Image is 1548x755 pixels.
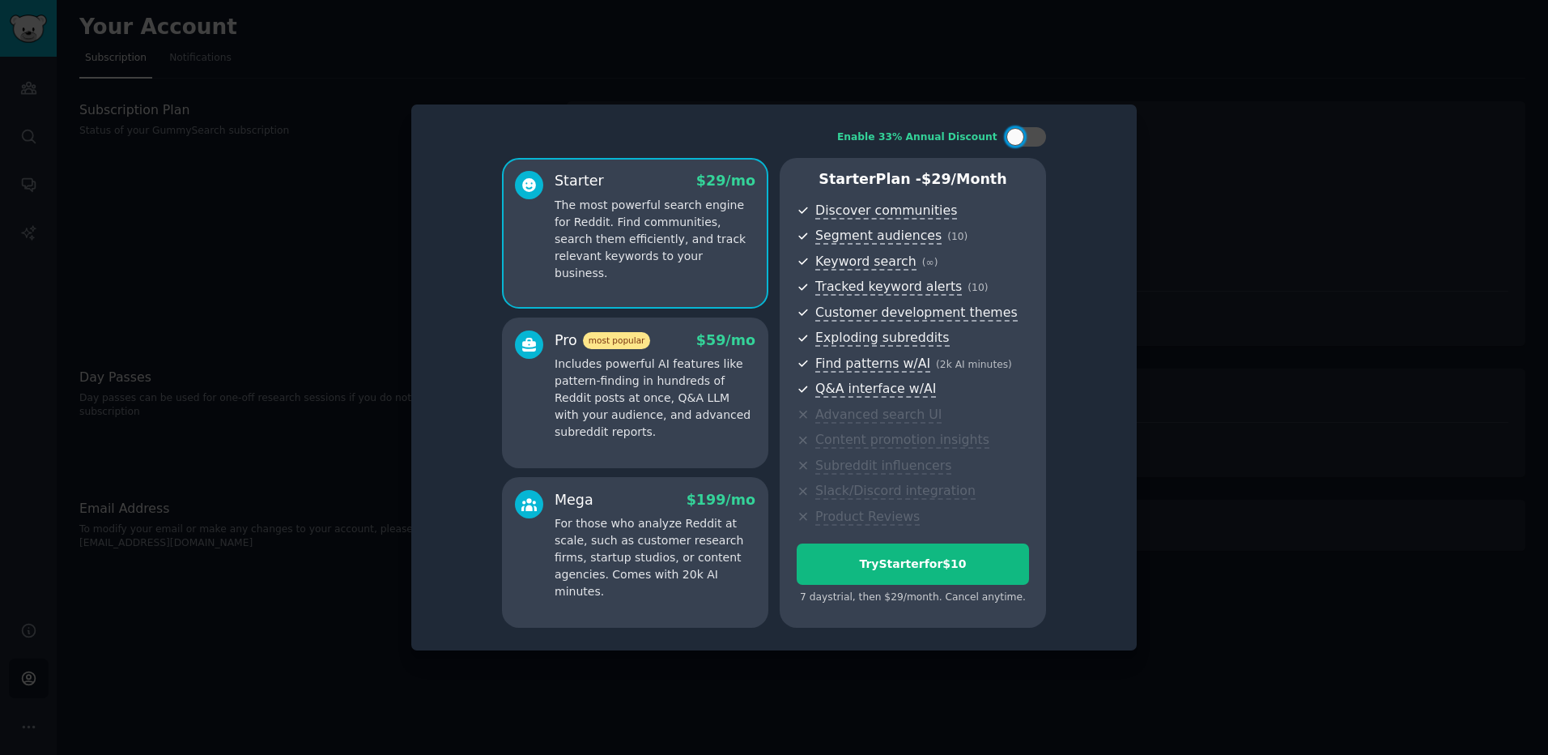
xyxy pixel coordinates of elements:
[837,130,997,145] div: Enable 33% Annual Discount
[696,173,755,189] span: $ 29 /mo
[815,432,989,449] span: Content promotion insights
[797,591,1029,605] div: 7 days trial, then $ 29 /month . Cancel anytime.
[555,197,755,282] p: The most powerful search engine for Reddit. Find communities, search them efficiently, and track ...
[967,282,988,293] span: ( 10 )
[815,305,1018,322] span: Customer development themes
[815,203,957,220] span: Discover communities
[815,330,949,347] span: Exploding subreddits
[696,332,755,348] span: $ 59 /mo
[815,381,936,398] span: Q&A interface w/AI
[815,407,942,424] span: Advanced search UI
[555,171,604,191] div: Starter
[583,332,651,349] span: most popular
[815,509,920,526] span: Product Reviews
[797,169,1029,190] p: Starter Plan -
[936,359,1012,370] span: ( 2k AI minutes )
[555,356,755,441] p: Includes powerful AI features like pattern-finding in hundreds of Reddit posts at once, Q&A LLM w...
[555,490,593,510] div: Mega
[815,483,976,500] span: Slack/Discord integration
[815,279,962,296] span: Tracked keyword alerts
[555,331,650,351] div: Pro
[815,458,951,475] span: Subreddit influencers
[815,356,930,373] span: Find patterns w/AI
[815,254,916,271] span: Keyword search
[922,257,938,268] span: ( ∞ )
[921,171,1007,187] span: $ 29 /month
[797,544,1029,585] button: TryStarterfor$10
[797,556,1028,573] div: Try Starter for $10
[555,515,755,600] p: For those who analyze Reddit at scale, such as customer research firms, startup studios, or conte...
[815,228,942,245] span: Segment audiences
[947,231,967,242] span: ( 10 )
[687,492,755,508] span: $ 199 /mo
